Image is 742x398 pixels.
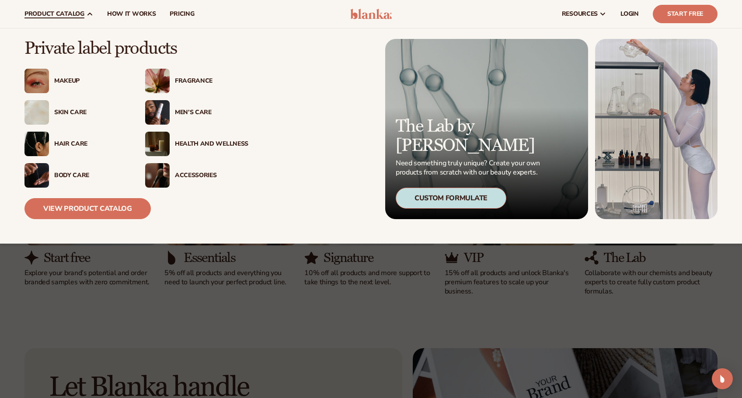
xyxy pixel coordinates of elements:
img: Female hair pulled back with clips. [24,132,49,156]
a: View Product Catalog [24,198,151,219]
div: Custom Formulate [396,188,506,209]
div: Hair Care [54,140,128,148]
div: Men’s Care [175,109,248,116]
img: Pink blooming flower. [145,69,170,93]
img: Female in lab with equipment. [595,39,718,219]
img: logo [350,9,392,19]
a: Male holding moisturizer bottle. Men’s Care [145,100,248,125]
img: Female with makeup brush. [145,163,170,188]
div: Accessories [175,172,248,179]
img: Female with glitter eye makeup. [24,69,49,93]
p: The Lab by [PERSON_NAME] [396,117,543,155]
div: Health And Wellness [175,140,248,148]
a: Female with makeup brush. Accessories [145,163,248,188]
span: pricing [170,10,194,17]
p: Private label products [24,39,248,58]
span: How It Works [107,10,156,17]
img: Candles and incense on table. [145,132,170,156]
div: Body Care [54,172,128,179]
img: Male holding moisturizer bottle. [145,100,170,125]
a: Start Free [653,5,718,23]
div: Fragrance [175,77,248,85]
div: Open Intercom Messenger [712,368,733,389]
span: LOGIN [620,10,639,17]
img: Cream moisturizer swatch. [24,100,49,125]
a: Candles and incense on table. Health And Wellness [145,132,248,156]
a: Male hand applying moisturizer. Body Care [24,163,128,188]
img: Male hand applying moisturizer. [24,163,49,188]
span: product catalog [24,10,84,17]
a: Microscopic product formula. The Lab by [PERSON_NAME] Need something truly unique? Create your ow... [385,39,588,219]
a: Female with glitter eye makeup. Makeup [24,69,128,93]
span: resources [562,10,598,17]
p: Need something truly unique? Create your own products from scratch with our beauty experts. [396,159,543,177]
div: Skin Care [54,109,128,116]
a: Cream moisturizer swatch. Skin Care [24,100,128,125]
a: Pink blooming flower. Fragrance [145,69,248,93]
a: Female hair pulled back with clips. Hair Care [24,132,128,156]
div: Makeup [54,77,128,85]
